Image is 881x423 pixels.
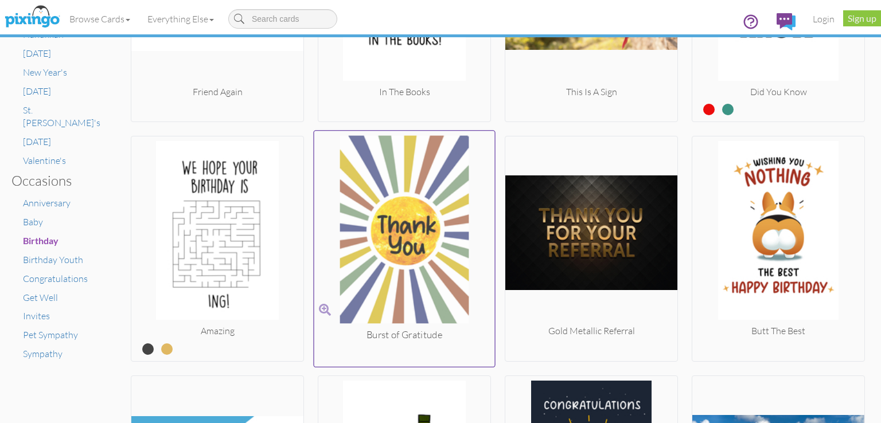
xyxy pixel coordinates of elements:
[23,85,51,97] a: [DATE]
[11,173,95,188] h3: Occasions
[23,329,78,340] a: Pet Sympathy
[61,5,139,33] a: Browse Cards
[23,348,63,359] a: Sympathy
[131,324,303,338] div: Amazing
[505,141,677,324] img: 20220216-005421-808582f69d3c-250.jpg
[131,141,303,324] img: 20250312-224415-18fe42e15601-250.jpg
[777,13,796,30] img: comments.svg
[314,328,495,342] div: Burst of Gratitude
[804,5,843,33] a: Login
[23,292,58,303] a: Get Well
[23,48,51,59] a: [DATE]
[23,216,43,228] a: Baby
[23,197,71,209] a: Anniversary
[131,85,303,99] div: Friend Again
[23,66,67,78] a: New Year's
[23,273,88,284] a: Congratulations
[23,235,59,246] span: Birthday
[692,85,864,99] div: Did You Know
[23,104,100,129] a: St. [PERSON_NAME]'s
[314,136,495,328] img: 20250113-233914-fa2de816cf92-250.jpg
[23,235,59,246] a: Birthday
[23,310,50,322] a: Invites
[139,5,223,33] a: Everything Else
[23,155,66,166] a: Valentine's
[692,324,864,338] div: Butt The Best
[23,136,51,147] a: [DATE]
[843,10,881,26] a: Sign up
[23,254,83,265] a: Birthday Youth
[692,141,864,324] img: 20240113-185332-6779f0d84315-250.jpg
[2,3,63,32] img: pixingo logo
[318,85,490,99] div: In The Books
[228,9,337,29] input: Search cards
[505,85,677,99] div: This Is A Sign
[505,324,677,338] div: Gold Metallic Referral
